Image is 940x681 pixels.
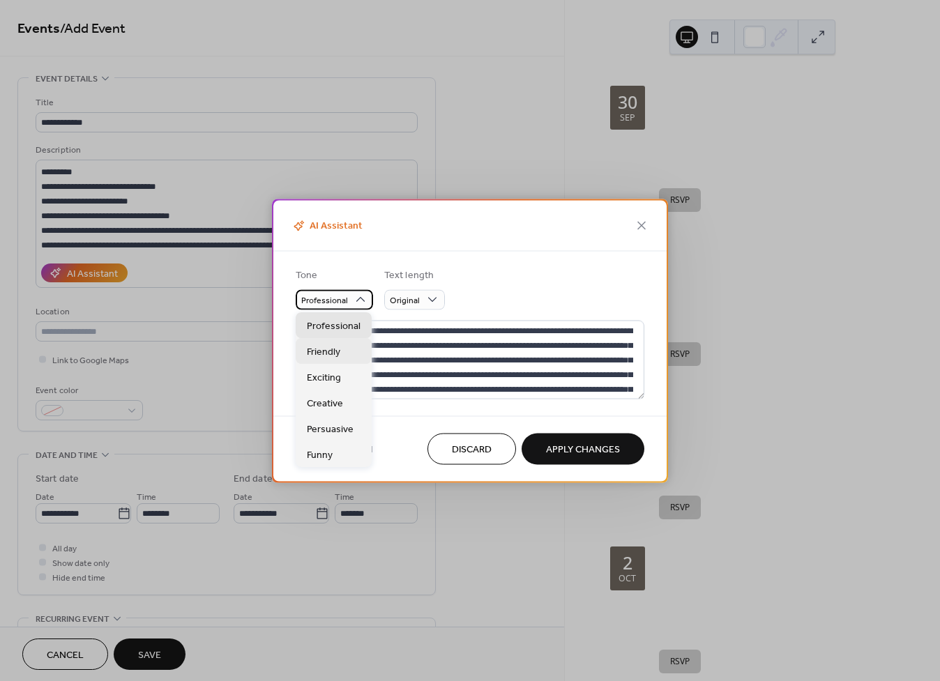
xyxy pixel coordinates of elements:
[301,293,348,309] span: Professional
[307,422,354,437] span: Persuasive
[384,268,442,282] div: Text length
[427,433,516,464] button: Discard
[390,293,420,309] span: Original
[307,371,341,385] span: Exciting
[546,443,620,457] span: Apply Changes
[307,448,333,463] span: Funny
[290,218,363,234] span: AI Assistant
[307,319,361,334] span: Professional
[522,433,644,464] button: Apply Changes
[307,345,340,360] span: Friendly
[452,443,492,457] span: Discard
[307,397,343,411] span: Creative
[296,268,370,282] div: Tone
